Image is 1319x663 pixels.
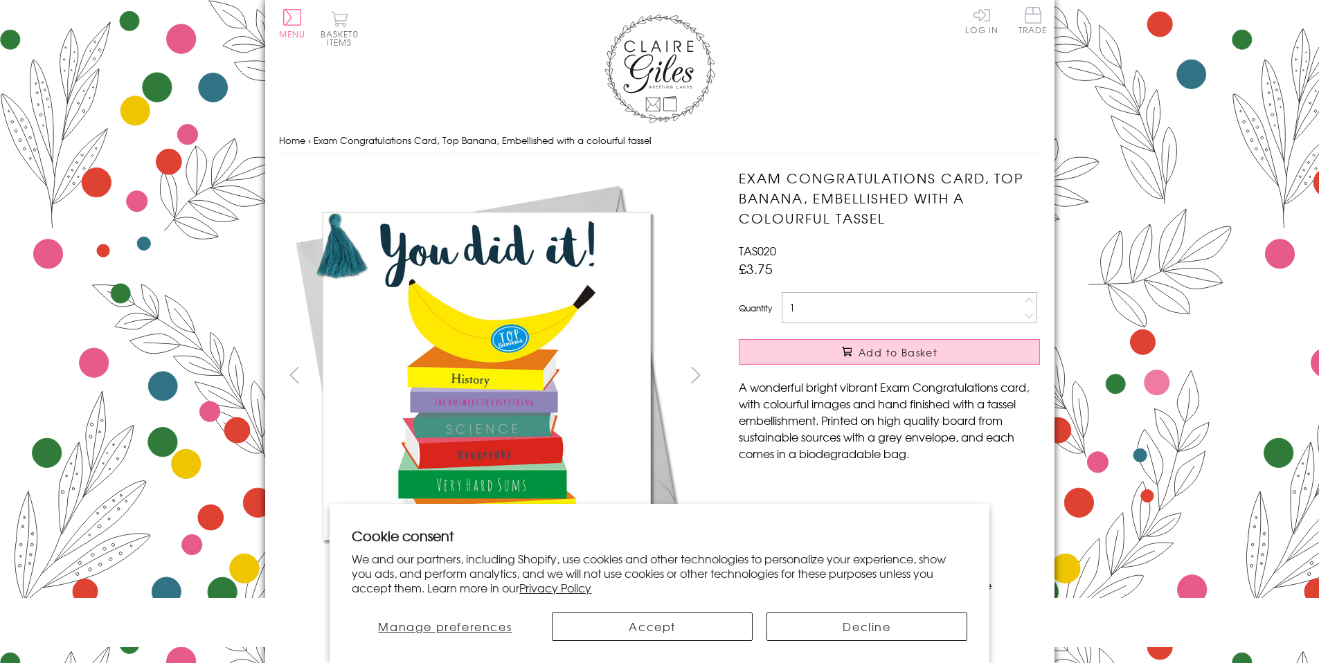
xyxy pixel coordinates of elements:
[327,28,359,48] span: 0 items
[766,612,967,641] button: Decline
[352,552,967,594] p: We and our partners, including Shopify, use cookies and other technologies to personalize your ex...
[711,168,1127,583] img: Exam Congratulations Card, Top Banana, Embellished with a colourful tassel
[739,242,776,259] span: TAS020
[739,168,1040,228] h1: Exam Congratulations Card, Top Banana, Embellished with a colourful tassel
[378,618,512,635] span: Manage preferences
[552,612,753,641] button: Accept
[739,379,1040,462] p: A wonderful bright vibrant Exam Congratulations card, with colourful images and hand finished wit...
[965,7,998,34] a: Log In
[279,28,306,40] span: Menu
[279,134,305,147] a: Home
[1019,7,1048,37] a: Trade
[739,259,773,278] span: £3.75
[1019,7,1048,34] span: Trade
[604,14,715,123] img: Claire Giles Greetings Cards
[739,302,772,314] label: Quantity
[279,359,310,390] button: prev
[278,168,694,583] img: Exam Congratulations Card, Top Banana, Embellished with a colourful tassel
[279,127,1041,155] nav: breadcrumbs
[352,526,967,545] h2: Cookie consent
[352,612,538,641] button: Manage preferences
[321,11,359,46] button: Basket0 items
[519,579,591,596] a: Privacy Policy
[308,134,311,147] span: ›
[680,359,711,390] button: next
[279,9,306,38] button: Menu
[859,345,937,359] span: Add to Basket
[739,339,1040,365] button: Add to Basket
[314,134,652,147] span: Exam Congratulations Card, Top Banana, Embellished with a colourful tassel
